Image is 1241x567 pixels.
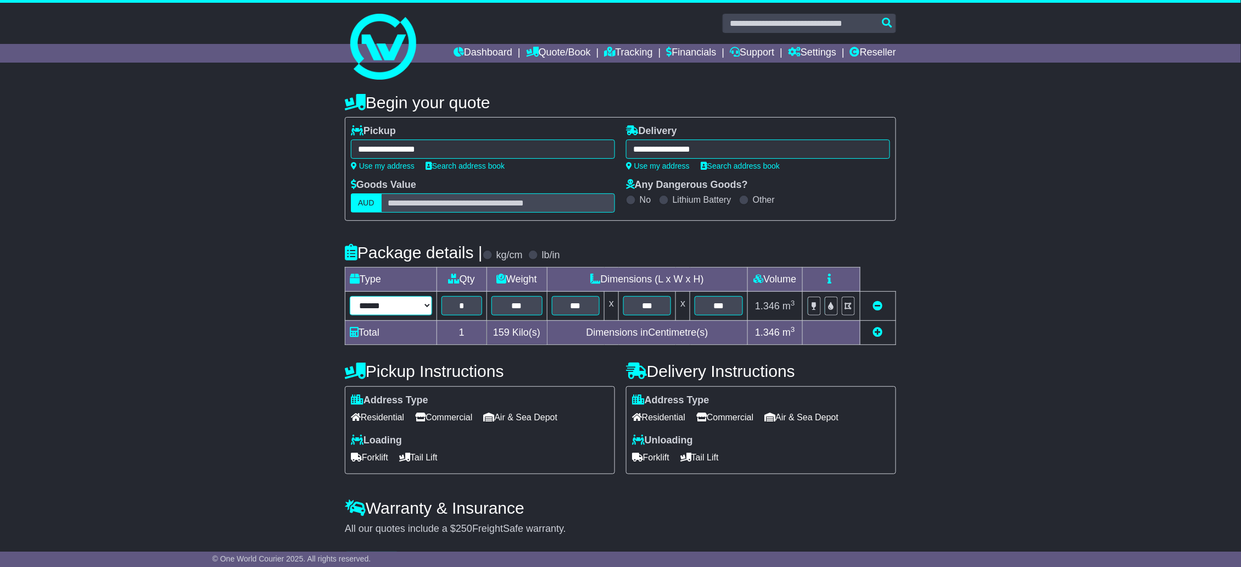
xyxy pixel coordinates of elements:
[437,320,487,344] td: 1
[605,44,653,63] a: Tracking
[415,409,472,426] span: Commercial
[351,162,415,170] a: Use my address
[632,394,709,407] label: Address Type
[345,93,896,112] h4: Begin your quote
[345,523,896,535] div: All our quotes include a $ FreightSafe warranty.
[782,301,795,312] span: m
[676,292,690,320] td: x
[667,44,717,63] a: Financials
[493,327,510,338] span: 159
[351,449,388,466] span: Forklift
[782,327,795,338] span: m
[345,320,437,344] td: Total
[345,268,437,292] td: Type
[632,409,685,426] span: Residential
[673,194,731,205] label: Lithium Battery
[873,327,883,338] a: Add new item
[213,554,371,563] span: © One World Courier 2025. All rights reserved.
[547,268,747,292] td: Dimensions (L x W x H)
[345,499,896,517] h4: Warranty & Insurance
[640,194,651,205] label: No
[484,409,558,426] span: Air & Sea Depot
[351,179,416,191] label: Goods Value
[632,435,693,447] label: Unloading
[542,249,560,262] label: lb/in
[547,320,747,344] td: Dimensions in Centimetre(s)
[747,268,802,292] td: Volume
[345,362,615,380] h4: Pickup Instructions
[680,449,719,466] span: Tail Lift
[605,292,619,320] td: x
[701,162,780,170] a: Search address book
[345,243,483,262] h4: Package details |
[454,44,512,63] a: Dashboard
[765,409,839,426] span: Air & Sea Depot
[730,44,774,63] a: Support
[755,327,780,338] span: 1.346
[426,162,505,170] a: Search address book
[496,249,523,262] label: kg/cm
[487,268,547,292] td: Weight
[351,394,428,407] label: Address Type
[351,193,382,213] label: AUD
[626,125,677,137] label: Delivery
[437,268,487,292] td: Qty
[791,299,795,307] sup: 3
[632,449,669,466] span: Forklift
[626,179,748,191] label: Any Dangerous Goods?
[753,194,775,205] label: Other
[850,44,896,63] a: Reseller
[626,362,896,380] h4: Delivery Instructions
[351,125,396,137] label: Pickup
[755,301,780,312] span: 1.346
[696,409,753,426] span: Commercial
[526,44,591,63] a: Quote/Book
[791,325,795,333] sup: 3
[626,162,690,170] a: Use my address
[351,435,402,447] label: Loading
[487,320,547,344] td: Kilo(s)
[456,523,472,534] span: 250
[351,409,404,426] span: Residential
[399,449,438,466] span: Tail Lift
[788,44,836,63] a: Settings
[873,301,883,312] a: Remove this item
